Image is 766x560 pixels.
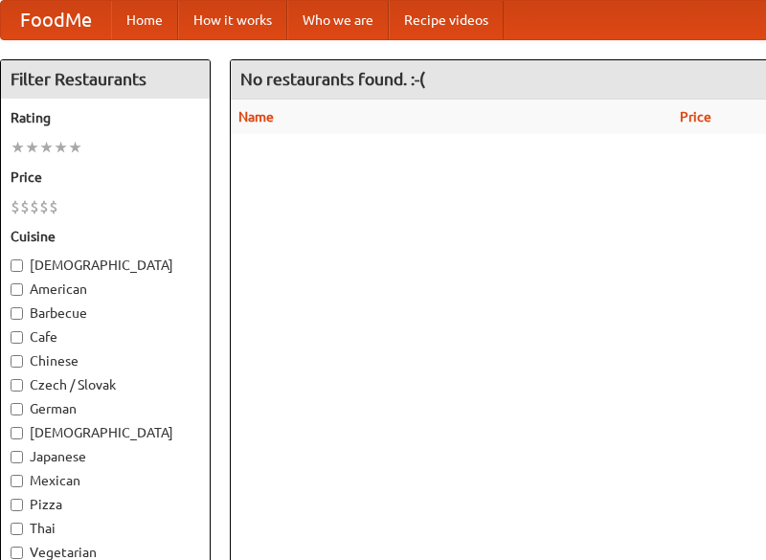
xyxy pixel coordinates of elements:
li: ★ [39,137,54,158]
li: $ [20,196,30,217]
li: $ [11,196,20,217]
input: Barbecue [11,307,23,320]
li: ★ [68,137,82,158]
a: How it works [178,1,287,39]
a: Price [680,109,711,124]
label: German [11,399,200,418]
label: American [11,280,200,299]
input: American [11,283,23,296]
input: Vegetarian [11,547,23,559]
input: Chinese [11,355,23,368]
input: Cafe [11,331,23,344]
label: [DEMOGRAPHIC_DATA] [11,256,200,275]
input: Pizza [11,499,23,511]
label: [DEMOGRAPHIC_DATA] [11,423,200,442]
input: Thai [11,523,23,535]
input: German [11,403,23,415]
input: [DEMOGRAPHIC_DATA] [11,259,23,272]
label: Pizza [11,495,200,514]
h5: Cuisine [11,227,200,246]
label: Japanese [11,447,200,466]
input: Japanese [11,451,23,463]
a: Who we are [287,1,389,39]
input: Mexican [11,475,23,487]
label: Thai [11,519,200,538]
label: Chinese [11,351,200,370]
input: Czech / Slovak [11,379,23,392]
li: ★ [11,137,25,158]
a: Name [238,109,274,124]
li: $ [39,196,49,217]
li: $ [30,196,39,217]
a: Recipe videos [389,1,504,39]
li: $ [49,196,58,217]
li: ★ [54,137,68,158]
h5: Rating [11,108,200,127]
a: Home [111,1,178,39]
label: Cafe [11,327,200,347]
h4: Filter Restaurants [1,60,210,99]
label: Mexican [11,471,200,490]
label: Barbecue [11,303,200,323]
input: [DEMOGRAPHIC_DATA] [11,427,23,439]
h5: Price [11,168,200,187]
label: Czech / Slovak [11,375,200,394]
a: FoodMe [1,1,111,39]
ng-pluralize: No restaurants found. :-( [240,70,425,88]
li: ★ [25,137,39,158]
